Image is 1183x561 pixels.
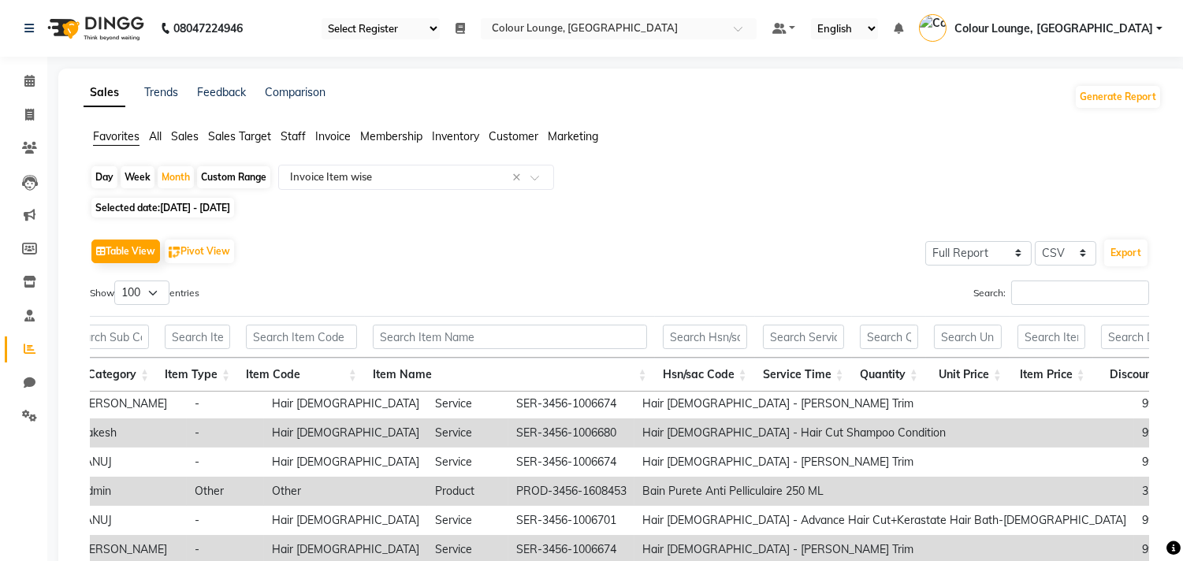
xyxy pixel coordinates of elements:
[91,240,160,263] button: Table View
[634,389,1134,418] td: Hair [DEMOGRAPHIC_DATA] - [PERSON_NAME] Trim
[121,166,154,188] div: Week
[373,325,647,349] input: Search Item Name
[56,358,157,392] th: Sub Category: activate to sort column ascending
[919,14,947,42] img: Colour Lounge, Ranjit Avenue
[315,129,351,143] span: Invoice
[512,169,526,186] span: Clear all
[265,85,326,99] a: Comparison
[71,506,187,535] td: TANUJ
[208,129,271,143] span: Sales Target
[427,477,508,506] td: Product
[93,129,140,143] span: Favorites
[954,20,1153,37] span: Colour Lounge, [GEOGRAPHIC_DATA]
[508,506,634,535] td: SER-3456-1006701
[508,418,634,448] td: SER-3456-1006680
[1101,325,1168,349] input: Search Discount
[173,6,243,50] b: 08047224946
[187,477,264,506] td: Other
[187,389,264,418] td: -
[365,358,655,392] th: Item Name: activate to sort column ascending
[508,448,634,477] td: SER-3456-1006674
[1010,358,1093,392] th: Item Price: activate to sort column ascending
[508,389,634,418] td: SER-3456-1006674
[264,506,427,535] td: Hair [DEMOGRAPHIC_DATA]
[158,166,194,188] div: Month
[489,129,538,143] span: Customer
[934,325,1002,349] input: Search Unit Price
[197,85,246,99] a: Feedback
[1104,240,1148,266] button: Export
[169,247,180,258] img: pivot.png
[197,166,270,188] div: Custom Range
[1076,86,1160,108] button: Generate Report
[238,358,365,392] th: Item Code: activate to sort column ascending
[149,129,162,143] span: All
[165,325,230,349] input: Search Item Type
[160,202,230,214] span: [DATE] - [DATE]
[187,418,264,448] td: -
[508,477,634,506] td: PROD-3456-1608453
[860,325,918,349] input: Search Quantity
[427,418,508,448] td: Service
[427,389,508,418] td: Service
[91,198,234,217] span: Selected date:
[187,506,264,535] td: -
[1017,325,1085,349] input: Search Item Price
[634,506,1134,535] td: Hair [DEMOGRAPHIC_DATA] - Advance Hair Cut+Kerastate Hair Bath-[DEMOGRAPHIC_DATA]
[165,240,234,263] button: Pivot View
[763,325,844,349] input: Search Service Time
[71,448,187,477] td: TANUJ
[114,280,169,305] select: Showentries
[91,166,117,188] div: Day
[84,79,125,107] a: Sales
[71,477,187,506] td: Admin
[1011,280,1149,305] input: Search:
[171,129,199,143] span: Sales
[40,6,148,50] img: logo
[427,448,508,477] td: Service
[655,358,755,392] th: Hsn/sac Code: activate to sort column ascending
[281,129,306,143] span: Staff
[90,280,199,305] label: Show entries
[634,418,1134,448] td: Hair [DEMOGRAPHIC_DATA] - Hair Cut Shampoo Condition
[71,418,187,448] td: Rakesh
[427,506,508,535] td: Service
[663,325,747,349] input: Search Hsn/sac Code
[144,85,178,99] a: Trends
[264,418,427,448] td: Hair [DEMOGRAPHIC_DATA]
[852,358,926,392] th: Quantity: activate to sort column ascending
[973,280,1149,305] label: Search:
[634,477,1134,506] td: Bain Purete Anti Pelliculaire 250 ML
[548,129,598,143] span: Marketing
[157,358,238,392] th: Item Type: activate to sort column ascending
[64,325,149,349] input: Search Sub Category
[264,389,427,418] td: Hair [DEMOGRAPHIC_DATA]
[264,448,427,477] td: Hair [DEMOGRAPHIC_DATA]
[264,477,427,506] td: Other
[246,325,357,349] input: Search Item Code
[1093,358,1176,392] th: Discount: activate to sort column ascending
[755,358,852,392] th: Service Time: activate to sort column ascending
[634,448,1134,477] td: Hair [DEMOGRAPHIC_DATA] - [PERSON_NAME] Trim
[360,129,422,143] span: Membership
[926,358,1010,392] th: Unit Price: activate to sort column ascending
[187,448,264,477] td: -
[432,129,479,143] span: Inventory
[71,389,187,418] td: [PERSON_NAME]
